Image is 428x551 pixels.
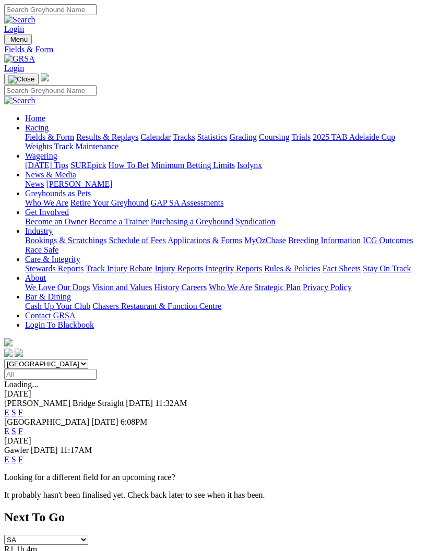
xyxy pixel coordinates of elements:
[4,34,32,45] button: Toggle navigation
[4,85,97,96] input: Search
[303,283,352,292] a: Privacy Policy
[4,510,424,524] h2: Next To Go
[25,236,106,245] a: Bookings & Scratchings
[155,399,187,408] span: 11:32AM
[237,161,262,170] a: Isolynx
[4,25,24,33] a: Login
[4,74,39,85] button: Toggle navigation
[230,133,257,141] a: Grading
[291,133,311,141] a: Trials
[86,264,152,273] a: Track Injury Rebate
[109,161,149,170] a: How To Bet
[4,338,13,346] img: logo-grsa-white.png
[313,133,395,141] a: 2025 TAB Adelaide Cup
[76,133,138,141] a: Results & Replays
[126,399,153,408] span: [DATE]
[4,490,265,499] partial: It probably hasn't been finalised yet. Check back later to see when it has been.
[92,283,152,292] a: Vision and Values
[31,446,58,454] span: [DATE]
[25,245,58,254] a: Race Safe
[25,208,69,217] a: Get Involved
[18,427,23,436] a: F
[288,236,361,245] a: Breeding Information
[25,226,53,235] a: Industry
[4,417,89,426] span: [GEOGRAPHIC_DATA]
[25,133,424,151] div: Racing
[25,179,424,189] div: News & Media
[109,236,165,245] a: Schedule of Fees
[4,408,9,417] a: E
[25,179,44,188] a: News
[4,446,29,454] span: Gawler
[151,161,235,170] a: Minimum Betting Limits
[25,189,91,198] a: Greyhounds as Pets
[205,264,262,273] a: Integrity Reports
[4,399,124,408] span: [PERSON_NAME] Bridge Straight
[244,236,286,245] a: MyOzChase
[91,417,118,426] span: [DATE]
[25,142,52,151] a: Weights
[209,283,252,292] a: Who We Are
[18,408,23,417] a: F
[25,283,90,292] a: We Love Our Dogs
[4,427,9,436] a: E
[25,217,87,226] a: Become an Owner
[89,217,149,226] a: Become a Trainer
[11,408,16,417] a: S
[25,320,94,329] a: Login To Blackbook
[323,264,361,273] a: Fact Sheets
[18,455,23,464] a: F
[363,236,413,245] a: ICG Outcomes
[8,75,34,83] img: Close
[25,133,74,141] a: Fields & Form
[4,4,97,15] input: Search
[11,455,16,464] a: S
[11,427,16,436] a: S
[25,292,71,301] a: Bar & Dining
[25,302,90,310] a: Cash Up Your Club
[70,161,106,170] a: SUREpick
[4,45,424,54] a: Fields & Form
[25,311,75,320] a: Contact GRSA
[4,380,38,389] span: Loading...
[25,302,424,311] div: Bar & Dining
[25,283,424,292] div: About
[235,217,275,226] a: Syndication
[25,151,57,160] a: Wagering
[25,264,424,273] div: Care & Integrity
[25,161,424,170] div: Wagering
[4,54,35,64] img: GRSA
[4,455,9,464] a: E
[4,15,35,25] img: Search
[4,436,424,446] div: [DATE]
[25,264,84,273] a: Stewards Reports
[363,264,411,273] a: Stay On Track
[25,170,76,179] a: News & Media
[25,198,424,208] div: Greyhounds as Pets
[46,179,112,188] a: [PERSON_NAME]
[4,369,97,380] input: Select date
[151,217,233,226] a: Purchasing a Greyhound
[168,236,242,245] a: Applications & Forms
[140,133,171,141] a: Calendar
[25,217,424,226] div: Get Involved
[54,142,118,151] a: Track Maintenance
[4,64,24,73] a: Login
[4,389,424,399] div: [DATE]
[60,446,92,454] span: 11:17AM
[4,473,424,482] p: Looking for a different field for an upcoming race?
[25,123,49,132] a: Racing
[4,349,13,357] img: facebook.svg
[259,133,290,141] a: Coursing
[92,302,221,310] a: Chasers Restaurant & Function Centre
[154,283,179,292] a: History
[25,114,45,123] a: Home
[15,349,23,357] img: twitter.svg
[25,198,68,207] a: Who We Are
[154,264,203,273] a: Injury Reports
[173,133,195,141] a: Tracks
[41,73,49,81] img: logo-grsa-white.png
[25,273,46,282] a: About
[25,236,424,255] div: Industry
